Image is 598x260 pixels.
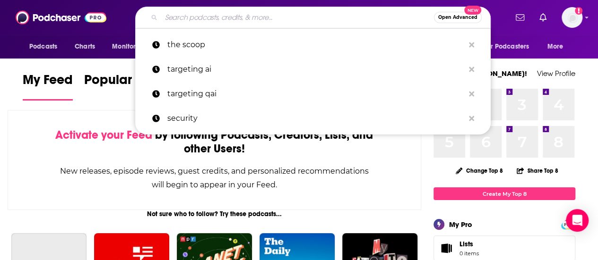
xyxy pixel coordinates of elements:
[566,209,589,232] div: Open Intercom Messenger
[484,40,529,53] span: For Podcasters
[563,220,574,227] a: PRO
[16,8,106,26] img: Podchaser - Follow, Share and Rate Podcasts
[562,7,582,28] span: Logged in as tyllerbarner
[536,9,550,25] a: Show notifications dropdown
[135,57,491,82] a: targeting ai
[433,187,575,200] a: Create My Top 8
[69,38,101,56] a: Charts
[112,40,146,53] span: Monitoring
[135,7,491,28] div: Search podcasts, credits, & more...
[547,40,563,53] span: More
[477,38,543,56] button: open menu
[449,220,472,229] div: My Pro
[459,250,479,257] span: 0 items
[541,38,575,56] button: open menu
[562,7,582,28] button: Show profile menu
[135,106,491,131] a: security
[562,7,582,28] img: User Profile
[105,38,158,56] button: open menu
[84,72,165,93] span: Popular Feed
[55,128,373,156] div: by following Podcasts, Creators, Lists, and other Users!
[84,72,165,101] a: Popular Feed
[167,33,464,57] p: the scoop
[75,40,95,53] span: Charts
[135,33,491,57] a: the scoop
[512,9,528,25] a: Show notifications dropdown
[167,106,464,131] p: security
[55,128,152,142] span: Activate your Feed
[135,82,491,106] a: targeting qai
[55,164,373,192] div: New releases, episode reviews, guest credits, and personalized recommendations will begin to appe...
[23,72,73,93] span: My Feed
[459,240,479,248] span: Lists
[29,40,57,53] span: Podcasts
[23,38,69,56] button: open menu
[464,6,481,15] span: New
[437,242,456,255] span: Lists
[434,12,482,23] button: Open AdvancedNew
[167,57,464,82] p: targeting ai
[537,69,575,78] a: View Profile
[8,210,421,218] div: Not sure who to follow? Try these podcasts...
[450,165,509,176] button: Change Top 8
[23,72,73,101] a: My Feed
[575,7,582,15] svg: Add a profile image
[516,161,559,180] button: Share Top 8
[459,240,473,248] span: Lists
[438,15,477,20] span: Open Advanced
[167,82,464,106] p: targeting qai
[161,10,434,25] input: Search podcasts, credits, & more...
